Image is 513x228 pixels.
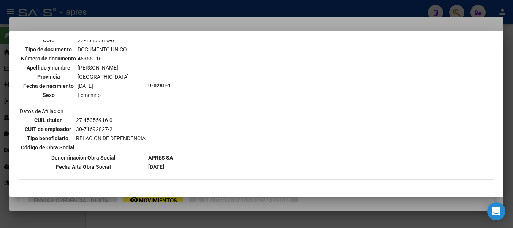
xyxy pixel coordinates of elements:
td: RELACION DE DEPENDENCIA [76,134,146,142]
td: 30-71692827-2 [76,125,146,133]
th: Tipo beneficiario [21,134,75,142]
td: 45355916 [77,54,129,63]
th: Provincia [21,73,76,81]
div: Open Intercom Messenger [487,202,505,220]
b: 9-0280-1 [148,82,171,89]
th: Denominación Obra Social [19,154,147,162]
td: [PERSON_NAME] [77,63,129,72]
b: [DATE] [148,164,164,170]
th: Tipo de documento [21,45,76,54]
th: Número de documento [21,54,76,63]
td: Femenino [77,91,129,99]
td: 27-45355916-0 [77,36,129,44]
th: Sexo [21,91,76,99]
th: Tipo Beneficiario Declarado [19,188,88,196]
th: Fecha de nacimiento [21,82,76,90]
td: [DATE] [77,82,129,90]
th: Fecha Alta Obra Social [19,163,147,171]
td: RELACION DE DEPENDENCIA (DDJJ SIJP) [89,188,189,196]
td: Datos personales Datos de Afiliación [19,18,147,153]
td: [GEOGRAPHIC_DATA] [77,73,129,81]
th: CUIL [21,36,76,44]
th: CUIL titular [21,116,75,124]
td: 27-45355916-0 [76,116,146,124]
th: CUIT de empleador [21,125,75,133]
td: DOCUMENTO UNICO [77,45,129,54]
b: APRES SA [148,155,173,161]
th: Apellido y nombre [21,63,76,72]
th: Código de Obra Social [21,143,75,152]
